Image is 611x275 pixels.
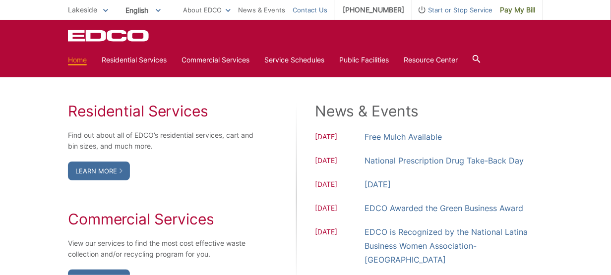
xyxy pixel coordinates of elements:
p: Find out about all of EDCO’s residential services, cart and bin sizes, and much more. [68,130,255,152]
span: [DATE] [315,203,365,215]
a: Residential Services [102,55,167,65]
h2: Residential Services [68,102,255,120]
a: Contact Us [293,4,327,15]
span: [DATE] [315,131,365,144]
a: [DATE] [365,177,391,191]
span: [DATE] [315,155,365,167]
a: EDCO is Recognized by the National Latina Business Women Association-[GEOGRAPHIC_DATA] [365,225,543,267]
a: Home [68,55,87,65]
p: View our services to find the most cost effective waste collection and/or recycling program for you. [68,238,255,260]
span: [DATE] [315,226,365,267]
a: Free Mulch Available [365,130,442,144]
a: News & Events [238,4,285,15]
a: Public Facilities [339,55,389,65]
a: Service Schedules [264,55,324,65]
a: About EDCO [183,4,231,15]
h2: Commercial Services [68,210,255,228]
a: Learn More [68,162,130,180]
a: Commercial Services [182,55,249,65]
span: [DATE] [315,179,365,191]
h2: News & Events [315,102,543,120]
a: Resource Center [404,55,458,65]
a: EDCD logo. Return to the homepage. [68,30,150,42]
a: National Prescription Drug Take-Back Day [365,154,524,167]
span: Pay My Bill [500,4,535,15]
span: Lakeside [68,5,97,14]
span: English [118,2,168,18]
a: EDCO Awarded the Green Business Award [365,201,523,215]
